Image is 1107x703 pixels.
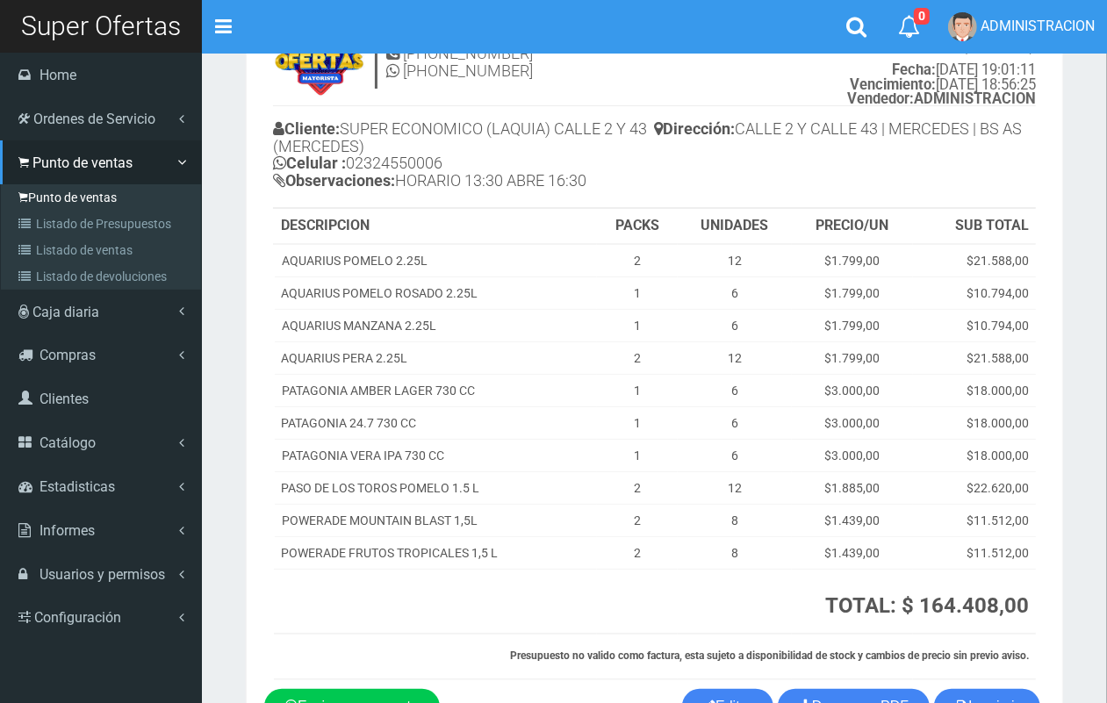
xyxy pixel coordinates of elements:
[678,536,792,569] td: 8
[386,45,533,80] h4: [PHONE_NUMBER] [PHONE_NUMBER]
[678,439,792,471] td: 6
[981,18,1095,34] span: ADMINISTRACION
[597,439,678,471] td: 1
[913,439,1036,471] td: $18.000,00
[40,67,76,83] span: Home
[273,119,340,138] b: Cliente:
[792,471,913,504] td: $1.885,00
[948,12,977,41] img: User Image
[913,471,1036,504] td: $22.620,00
[597,244,678,277] td: 2
[21,11,181,41] span: Super Ofertas
[274,276,597,309] td: AQUARIUS POMELO ROSADO 2.25L
[40,347,96,363] span: Compras
[678,504,792,536] td: 8
[678,276,792,309] td: 6
[274,536,597,569] td: POWERADE FRUTOS TROPICALES 1,5 L
[792,309,913,341] td: $1.799,00
[274,374,597,406] td: PATAGONIA AMBER LAGER 730 CC
[809,32,1036,107] small: [DATE] 19:01:11 [DATE] 18:56:25
[40,522,95,539] span: Informes
[913,406,1036,439] td: $18.000,00
[913,341,1036,374] td: $21.588,00
[913,276,1036,309] td: $10.794,00
[40,478,115,495] span: Estadisticas
[274,209,597,244] th: DESCRIPCION
[597,536,678,569] td: 2
[34,609,121,626] span: Configuración
[273,116,655,198] h4: SUPER ECONOMICO (LAQUIA) CALLE 2 Y 43 (MERCEDES) 02324550006 HORARIO 13:30 ABRE 16:30
[40,566,165,583] span: Usuarios y permisos
[274,244,597,277] td: AQUARIUS POMELO 2.25L
[274,504,597,536] td: POWERADE MOUNTAIN BLAST 1,5L
[33,111,155,127] span: Ordenes de Servicio
[5,237,201,263] a: Listado de ventas
[273,27,366,97] img: 9k=
[274,406,597,439] td: PATAGONIA 24.7 730 CC
[914,8,930,25] span: 0
[273,154,346,172] b: Celular :
[792,374,913,406] td: $3.000,00
[678,341,792,374] td: 12
[792,341,913,374] td: $1.799,00
[850,76,936,93] strong: Vencimiento:
[40,391,89,407] span: Clientes
[655,119,736,138] b: Dirección:
[597,341,678,374] td: 2
[273,171,395,190] b: Observaciones:
[678,209,792,244] th: UNIDADES
[913,244,1036,277] td: $21.588,00
[892,61,936,78] strong: Fecha:
[655,116,1037,147] h4: CALLE 2 Y CALLE 43 | MERCEDES | BS AS
[597,309,678,341] td: 1
[32,304,99,320] span: Caja diaria
[597,406,678,439] td: 1
[792,536,913,569] td: $1.439,00
[913,504,1036,536] td: $11.512,00
[792,439,913,471] td: $3.000,00
[792,504,913,536] td: $1.439,00
[792,406,913,439] td: $3.000,00
[792,276,913,309] td: $1.799,00
[913,209,1036,244] th: SUB TOTAL
[32,154,133,171] span: Punto de ventas
[847,90,914,107] strong: Vendedor:
[274,341,597,374] td: AQUARIUS PERA 2.25L
[913,309,1036,341] td: $10.794,00
[40,434,96,451] span: Catálogo
[678,374,792,406] td: 6
[792,244,913,277] td: $1.799,00
[274,471,597,504] td: PASO DE LOS TOROS POMELO 1.5 L
[274,309,597,341] td: AQUARIUS MANZANA 2.25L
[847,90,1036,107] b: ADMINISTRACION
[5,263,201,290] a: Listado de devoluciones
[913,536,1036,569] td: $11.512,00
[274,439,597,471] td: PATAGONIA VERA IPA 730 CC
[597,471,678,504] td: 2
[510,649,1029,662] strong: Presupuesto no valido como factura, esta sujeto a disponibilidad de stock y cambios de precio sin...
[825,593,1029,618] strong: TOTAL: $ 164.408,00
[792,209,913,244] th: PRECIO/UN
[5,211,201,237] a: Listado de Presupuestos
[678,244,792,277] td: 12
[597,209,678,244] th: PACKS
[5,184,201,211] a: Punto de ventas
[913,374,1036,406] td: $18.000,00
[678,406,792,439] td: 6
[597,504,678,536] td: 2
[597,374,678,406] td: 1
[678,471,792,504] td: 12
[597,276,678,309] td: 1
[678,309,792,341] td: 6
